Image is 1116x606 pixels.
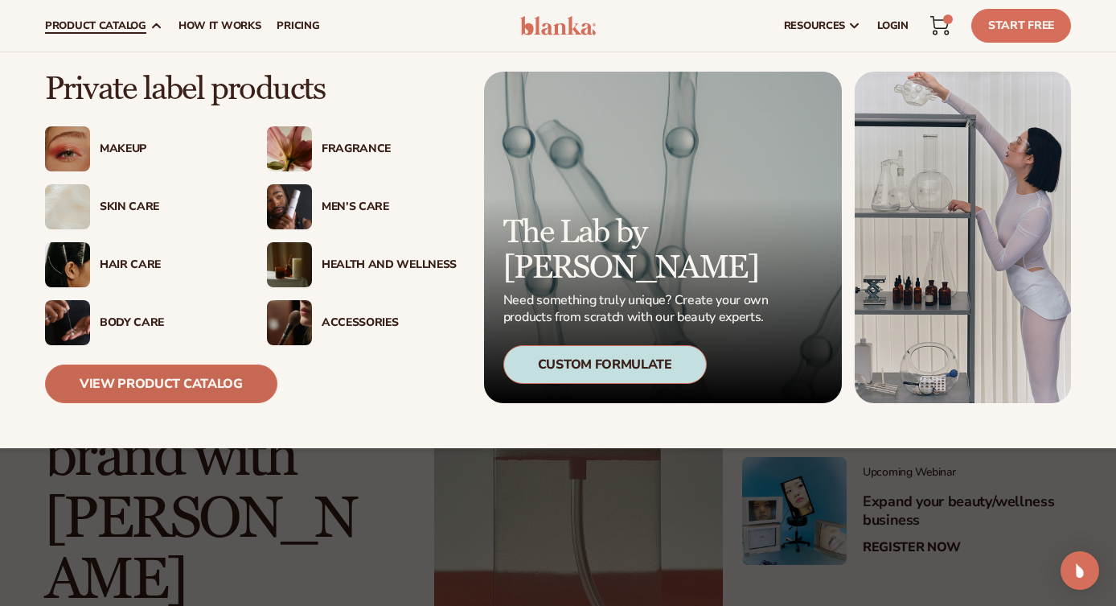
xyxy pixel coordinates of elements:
[322,200,457,214] div: Men’s Care
[277,19,319,32] span: pricing
[45,184,90,229] img: Cream moisturizer swatch.
[322,258,457,272] div: Health And Wellness
[947,14,948,24] span: 1
[45,242,90,287] img: Female hair pulled back with clips.
[45,300,90,345] img: Male hand applying moisturizer.
[100,200,235,214] div: Skin Care
[267,300,312,345] img: Female with makeup brush.
[503,292,773,326] p: Need something truly unique? Create your own products from scratch with our beauty experts.
[855,72,1071,403] img: Female in lab with equipment.
[267,126,457,171] a: Pink blooming flower. Fragrance
[1061,551,1099,590] div: Open Intercom Messenger
[267,242,312,287] img: Candles and incense on table.
[45,184,235,229] a: Cream moisturizer swatch. Skin Care
[45,300,235,345] a: Male hand applying moisturizer. Body Care
[322,316,457,330] div: Accessories
[100,316,235,330] div: Body Care
[267,184,457,229] a: Male holding moisturizer bottle. Men’s Care
[322,142,457,156] div: Fragrance
[45,242,235,287] a: Female hair pulled back with clips. Hair Care
[45,72,457,107] p: Private label products
[45,19,146,32] span: product catalog
[100,258,235,272] div: Hair Care
[45,365,277,403] a: View Product Catalog
[178,19,261,32] span: How It Works
[45,126,235,171] a: Female with glitter eye makeup. Makeup
[267,300,457,345] a: Female with makeup brush. Accessories
[100,142,235,156] div: Makeup
[784,19,845,32] span: resources
[267,126,312,171] img: Pink blooming flower.
[45,126,90,171] img: Female with glitter eye makeup.
[267,184,312,229] img: Male holding moisturizer bottle.
[971,9,1071,43] a: Start Free
[267,242,457,287] a: Candles and incense on table. Health And Wellness
[484,72,842,403] a: Microscopic product formula. The Lab by [PERSON_NAME] Need something truly unique? Create your ow...
[520,16,596,35] img: logo
[503,345,707,384] div: Custom Formulate
[503,215,773,286] p: The Lab by [PERSON_NAME]
[877,19,909,32] span: LOGIN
